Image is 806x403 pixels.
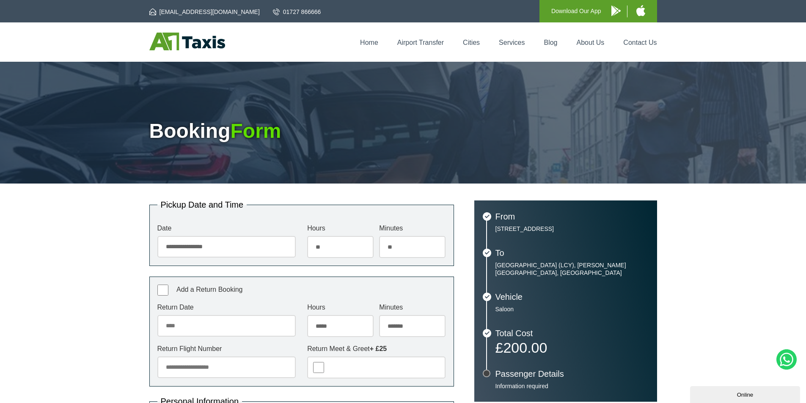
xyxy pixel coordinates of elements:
[495,249,649,257] h3: To
[495,329,649,337] h3: Total Cost
[503,340,547,356] span: 200.00
[636,5,645,16] img: A1 Taxis iPhone App
[495,212,649,221] h3: From
[273,8,321,16] a: 01727 866666
[360,39,378,46] a: Home
[149,121,657,141] h1: Booking
[495,382,649,390] p: Information required
[551,6,601,16] p: Download Our App
[379,225,446,232] label: Minutes
[463,39,480,46] a: Cities
[307,304,374,311] label: Hours
[379,304,446,311] label: Minutes
[307,345,446,352] label: Return Meet & Greet
[495,225,649,233] p: [STREET_ADDRESS]
[623,39,657,46] a: Contact Us
[176,286,243,293] span: Add a Return Booking
[157,285,168,296] input: Add a Return Booking
[157,304,296,311] label: Return Date
[397,39,444,46] a: Airport Transfer
[149,8,260,16] a: [EMAIL_ADDRESS][DOMAIN_NAME]
[307,225,374,232] label: Hours
[157,345,296,352] label: Return Flight Number
[149,33,225,50] img: A1 Taxis St Albans LTD
[230,120,281,142] span: Form
[495,370,649,378] h3: Passenger Details
[157,200,247,209] legend: Pickup Date and Time
[499,39,525,46] a: Services
[495,342,649,354] p: £
[157,225,296,232] label: Date
[611,5,621,16] img: A1 Taxis Android App
[544,39,557,46] a: Blog
[370,345,387,352] strong: + £25
[690,384,802,403] iframe: chat widget
[495,261,649,277] p: [GEOGRAPHIC_DATA] (LCY), [PERSON_NAME][GEOGRAPHIC_DATA], [GEOGRAPHIC_DATA]
[577,39,605,46] a: About Us
[495,305,649,313] p: Saloon
[495,293,649,301] h3: Vehicle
